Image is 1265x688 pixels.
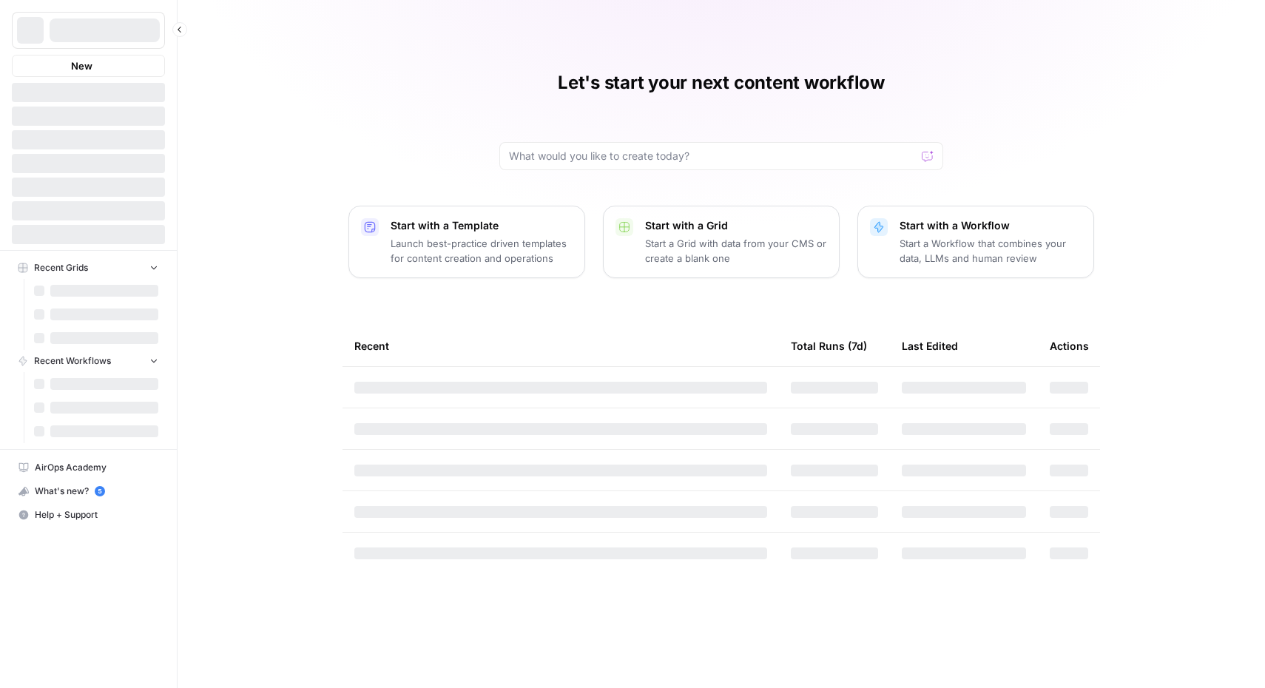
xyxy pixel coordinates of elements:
[95,486,105,496] a: 5
[558,71,885,95] h1: Let's start your next content workflow
[791,326,867,366] div: Total Runs (7d)
[12,257,165,279] button: Recent Grids
[34,261,88,274] span: Recent Grids
[509,149,916,163] input: What would you like to create today?
[603,206,840,278] button: Start with a GridStart a Grid with data from your CMS or create a blank one
[391,236,573,266] p: Launch best-practice driven templates for content creation and operations
[34,354,111,368] span: Recent Workflows
[35,508,158,522] span: Help + Support
[98,488,101,495] text: 5
[12,350,165,372] button: Recent Workflows
[354,326,767,366] div: Recent
[12,479,165,503] button: What's new? 5
[12,55,165,77] button: New
[35,461,158,474] span: AirOps Academy
[900,236,1082,266] p: Start a Workflow that combines your data, LLMs and human review
[900,218,1082,233] p: Start with a Workflow
[12,503,165,527] button: Help + Support
[645,236,827,266] p: Start a Grid with data from your CMS or create a blank one
[71,58,92,73] span: New
[857,206,1094,278] button: Start with a WorkflowStart a Workflow that combines your data, LLMs and human review
[645,218,827,233] p: Start with a Grid
[391,218,573,233] p: Start with a Template
[13,480,164,502] div: What's new?
[1050,326,1089,366] div: Actions
[348,206,585,278] button: Start with a TemplateLaunch best-practice driven templates for content creation and operations
[12,456,165,479] a: AirOps Academy
[902,326,958,366] div: Last Edited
